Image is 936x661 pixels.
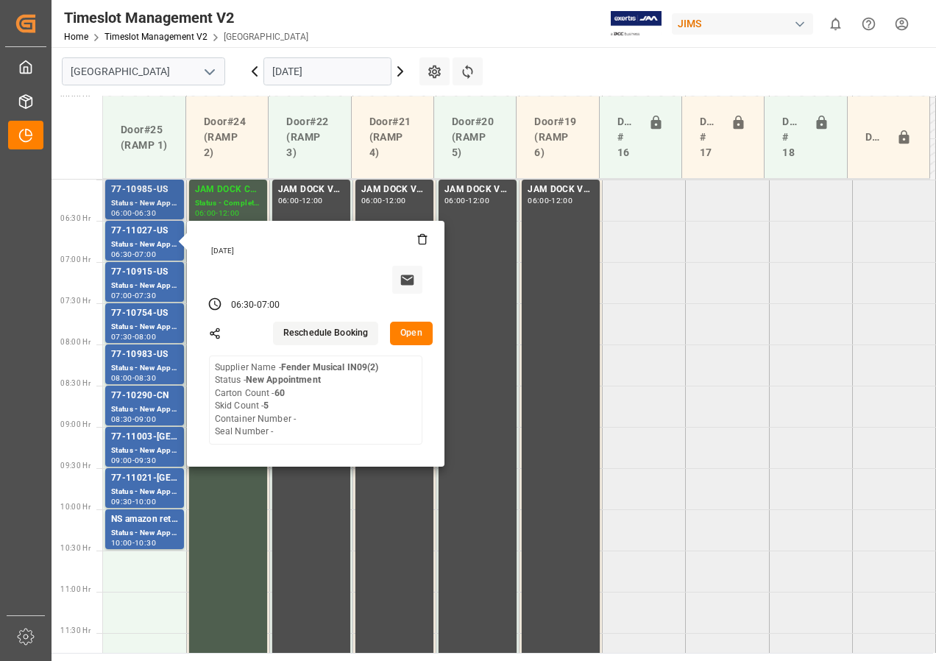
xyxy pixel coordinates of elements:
div: - [132,251,135,258]
button: open menu [198,60,220,83]
span: 08:30 Hr [60,379,91,387]
div: Door#21 (RAMP 4) [364,108,422,166]
div: Door#20 (RAMP 5) [446,108,504,166]
div: 12:00 [219,210,240,216]
span: 11:00 Hr [60,585,91,593]
div: Door#25 (RAMP 1) [115,116,174,159]
div: - [132,457,135,464]
div: 06:00 [111,210,132,216]
img: Exertis%20JAM%20-%20Email%20Logo.jpg_1722504956.jpg [611,11,662,37]
div: - [299,197,302,204]
div: 06:00 [278,197,299,204]
div: - [132,375,135,381]
div: 10:00 [135,498,156,505]
div: JIMS [672,13,813,35]
div: - [549,197,551,204]
span: 09:30 Hr [60,462,91,470]
div: - [132,498,135,505]
div: Status - New Appointment [111,527,178,540]
div: 77-11021-[GEOGRAPHIC_DATA] [111,471,178,486]
div: 06:30 [231,299,255,312]
div: 08:00 [135,333,156,340]
div: - [216,210,218,216]
b: New Appointment [246,375,321,385]
div: - [132,416,135,423]
div: Status - New Appointment [111,321,178,333]
div: NS amazon returns [111,512,178,527]
span: 09:00 Hr [60,420,91,428]
div: 77-10290-CN [111,389,178,403]
div: 77-10983-US [111,347,178,362]
span: 07:00 Hr [60,255,91,264]
div: 09:00 [111,457,132,464]
button: show 0 new notifications [819,7,852,40]
div: Timeslot Management V2 [64,7,308,29]
b: Fender Musical IN09(2) [281,362,379,372]
div: JAM DOCK VOLUME CONTROL [528,183,594,197]
div: 77-10915-US [111,265,178,280]
span: 07:30 Hr [60,297,91,305]
div: - [132,540,135,546]
div: 77-10985-US [111,183,178,197]
div: Status - New Appointment [111,362,178,375]
div: 06:00 [444,197,466,204]
div: 06:00 [528,197,549,204]
div: 07:00 [257,299,280,312]
div: 10:30 [135,540,156,546]
span: 06:30 Hr [60,214,91,222]
div: 77-11027-US [111,224,178,238]
div: 12:00 [551,197,572,204]
div: Supplier Name - Status - Carton Count - Skid Count - Container Number - Seal Number - [215,361,379,439]
div: 09:30 [135,457,156,464]
div: Status - New Appointment [111,280,178,292]
div: Doors # 17 [694,108,725,166]
div: Status - New Appointment [111,238,178,251]
input: DD-MM-YYYY [263,57,391,85]
div: 12:00 [302,197,323,204]
div: JAM DOCK VOLUME CONTROL [361,183,428,197]
span: 08:00 Hr [60,338,91,346]
div: Door#19 (RAMP 6) [528,108,586,166]
div: 07:00 [111,292,132,299]
div: 06:30 [135,210,156,216]
div: Status - New Appointment [111,486,178,498]
div: 77-11003-[GEOGRAPHIC_DATA] [111,430,178,445]
div: Doors # 16 [611,108,642,166]
button: JIMS [672,10,819,38]
button: Open [390,322,433,345]
span: 11:30 Hr [60,626,91,635]
div: - [466,197,468,204]
a: Home [64,32,88,42]
div: JAM DOCK VOLUME CONTROL [444,183,511,197]
div: 09:30 [111,498,132,505]
div: Status - New Appointment [111,445,178,457]
span: 10:30 Hr [60,544,91,552]
div: Door#24 (RAMP 2) [198,108,256,166]
div: JAM DOCK CONTROL [195,183,261,197]
div: 06:30 [111,251,132,258]
div: 07:00 [135,251,156,258]
div: Door#23 [859,124,890,152]
div: Door#22 (RAMP 3) [280,108,338,166]
div: Status - New Appointment [111,197,178,210]
div: 77-10754-US [111,306,178,321]
div: JAM DOCK VOLUME CONTROL [278,183,344,197]
div: 12:00 [385,197,406,204]
div: Status - New Appointment [111,403,178,416]
div: 06:00 [195,210,216,216]
button: Reschedule Booking [273,322,378,345]
div: 07:30 [111,333,132,340]
b: 5 [263,400,269,411]
div: 08:30 [111,416,132,423]
div: Status - Completed [195,197,261,210]
button: Help Center [852,7,885,40]
b: 60 [274,388,285,398]
div: 10:00 [111,540,132,546]
div: 08:30 [135,375,156,381]
div: - [132,210,135,216]
div: 07:30 [135,292,156,299]
div: - [254,299,256,312]
div: 08:00 [111,375,132,381]
div: - [132,292,135,299]
div: 12:00 [468,197,489,204]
